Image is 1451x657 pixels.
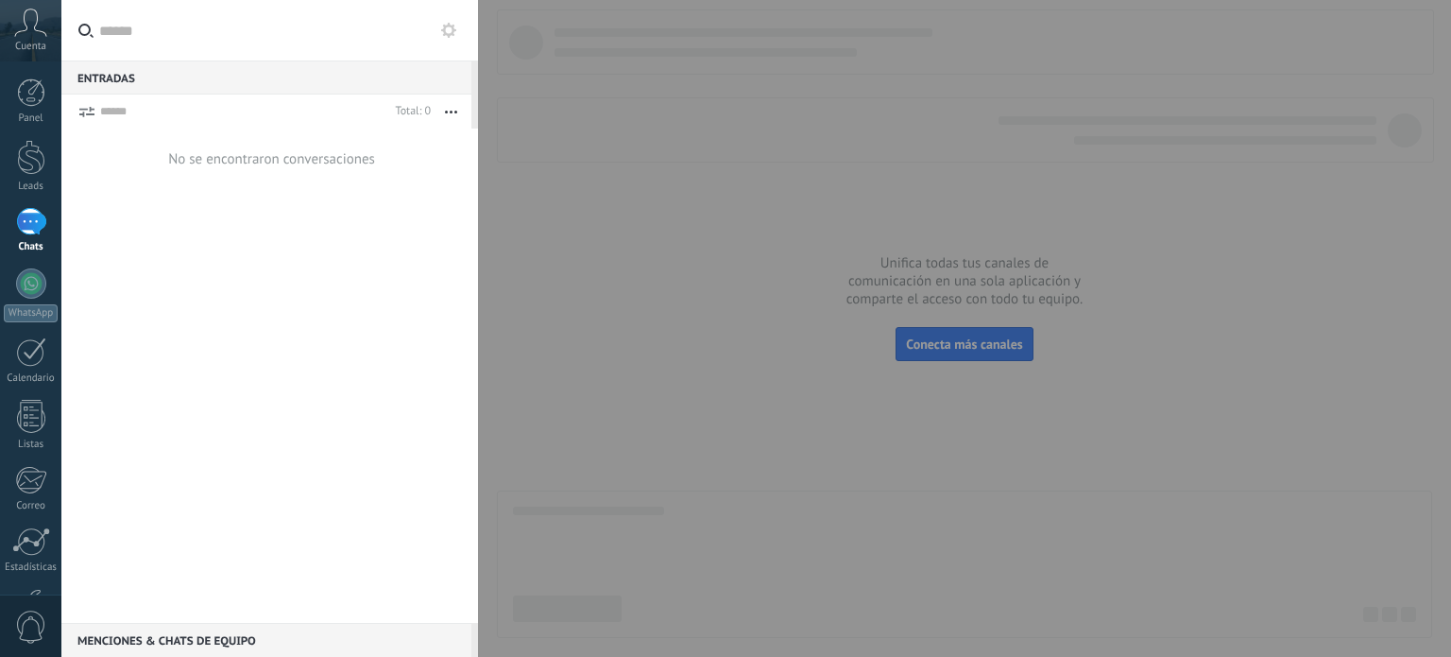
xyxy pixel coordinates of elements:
[4,562,59,574] div: Estadísticas
[4,372,59,385] div: Calendario
[15,41,46,53] span: Cuenta
[61,623,471,657] div: Menciones & Chats de equipo
[61,61,471,95] div: Entradas
[388,102,431,121] div: Total: 0
[4,112,59,125] div: Panel
[4,500,59,512] div: Correo
[4,439,59,451] div: Listas
[4,241,59,253] div: Chats
[4,181,59,193] div: Leads
[4,304,58,322] div: WhatsApp
[168,150,375,168] div: No se encontraron conversaciones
